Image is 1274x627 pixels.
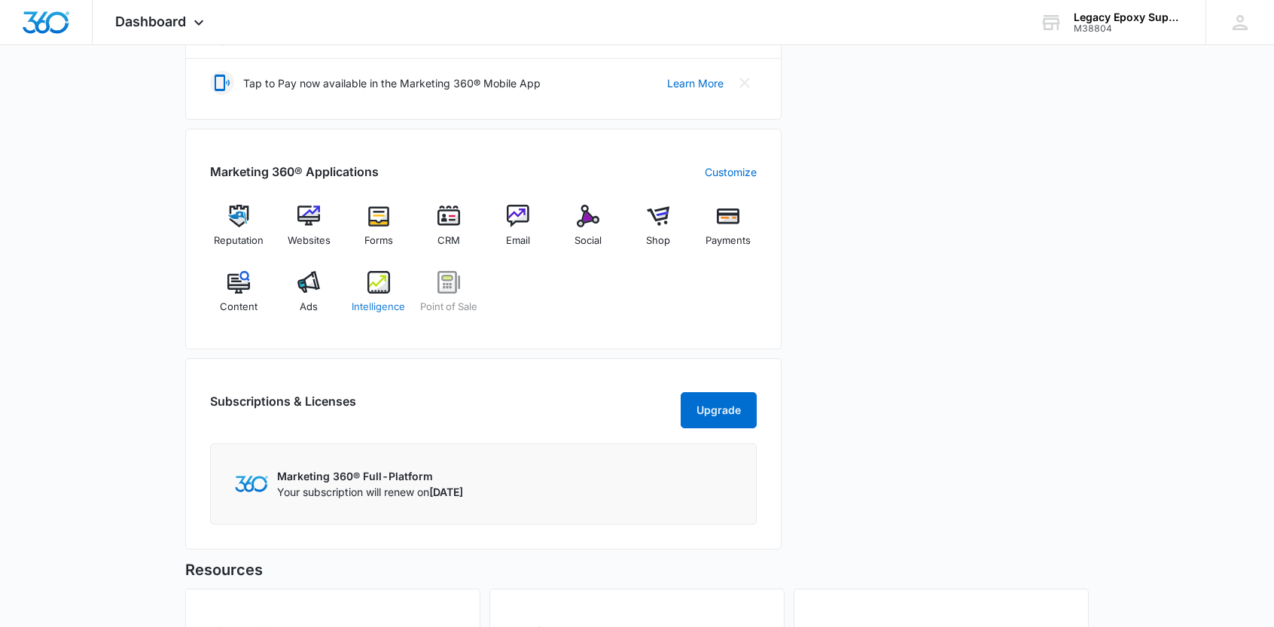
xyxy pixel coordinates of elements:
span: Intelligence [352,300,405,315]
p: Your subscription will renew on [277,484,463,500]
img: Marketing 360 Logo [235,476,268,492]
p: Marketing 360® Full-Platform [277,468,463,484]
a: Forms [350,205,408,259]
span: Shop [646,233,670,248]
h2: Subscriptions & Licenses [210,392,356,422]
a: Ads [280,271,338,325]
a: Payments [699,205,757,259]
span: Point of Sale [420,300,477,315]
span: Forms [364,233,393,248]
a: Content [210,271,268,325]
a: Learn More [667,75,724,91]
a: Email [489,205,547,259]
span: Dashboard [115,14,186,29]
span: Ads [300,300,318,315]
span: Content [220,300,258,315]
button: Close [733,71,757,95]
a: Social [559,205,617,259]
a: Websites [280,205,338,259]
h2: Marketing 360® Applications [210,163,379,181]
h5: Resources [185,559,1089,581]
span: Reputation [214,233,264,248]
a: Shop [629,205,687,259]
a: Customize [705,164,757,180]
span: Websites [288,233,331,248]
span: Social [575,233,602,248]
span: [DATE] [429,485,463,498]
span: Payments [706,233,751,248]
span: CRM [437,233,460,248]
span: Email [506,233,530,248]
p: Tap to Pay now available in the Marketing 360® Mobile App [243,75,541,91]
a: CRM [419,205,477,259]
a: Point of Sale [419,271,477,325]
a: Reputation [210,205,268,259]
div: account name [1074,11,1184,23]
button: Upgrade [681,392,757,428]
div: account id [1074,23,1184,34]
a: Intelligence [350,271,408,325]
